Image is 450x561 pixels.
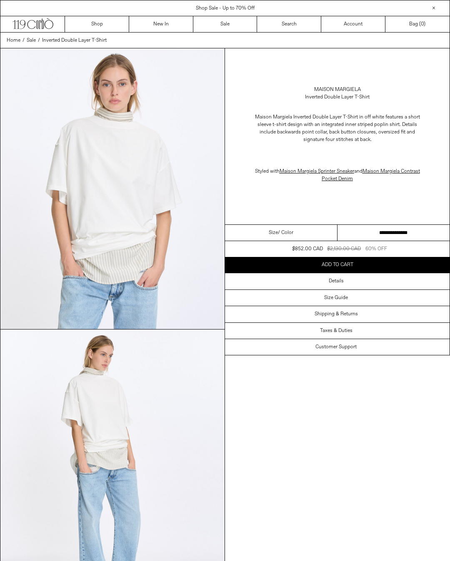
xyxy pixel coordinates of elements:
[314,86,361,93] a: Maison Margiela
[280,168,354,175] a: Maison Margiela Sprinter Sneaker
[315,344,357,350] h3: Customer Support
[421,20,425,28] span: )
[65,16,129,32] a: Shop
[365,245,387,253] div: 60% OFF
[225,257,450,273] button: Add to cart
[0,48,225,329] img: Corbo-2025-05-258741_1800x1800.jpg
[324,295,348,301] h3: Size Guide
[327,245,361,253] div: $2,130.00 CAD
[322,262,353,268] span: Add to cart
[329,278,344,284] h3: Details
[254,109,421,148] p: Maison Margiela Inverted Double Layer T-Shirt in off white features a short sleeve t-shirt design...
[322,168,420,182] a: Maison Margiela Contrast Pocket Denim
[27,37,36,44] a: Sale
[255,168,420,182] span: Styled with and
[278,229,293,236] span: / Color
[196,5,255,12] a: Shop Sale - Up to 70% Off
[38,37,40,44] span: /
[193,16,257,32] a: Sale
[292,245,323,253] div: $852.00 CAD
[320,328,352,334] h3: Taxes & Duties
[269,229,278,236] span: Size
[7,37,20,44] a: Home
[385,16,450,32] a: Bag ()
[421,21,424,28] span: 0
[315,311,358,317] h3: Shipping & Returns
[305,93,370,101] div: Inverted Double Layer T-Shirt
[257,16,321,32] a: Search
[129,16,193,32] a: New In
[321,16,385,32] a: Account
[42,37,107,44] a: Inverted Double Layer T-Shirt
[22,37,25,44] span: /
